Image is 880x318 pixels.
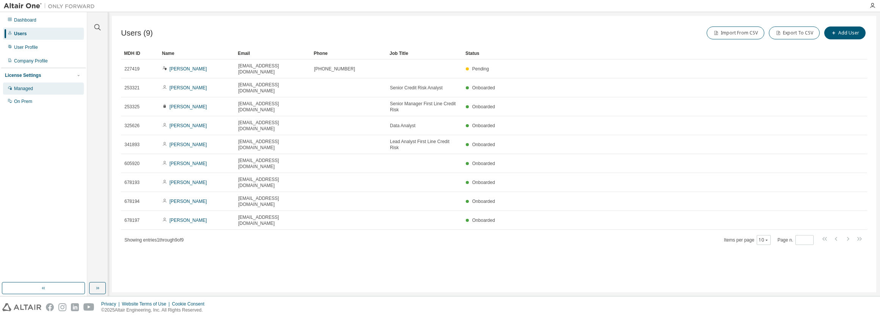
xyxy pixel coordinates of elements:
[465,47,828,59] div: Status
[83,303,94,311] img: youtube.svg
[238,63,307,75] span: [EMAIL_ADDRESS][DOMAIN_NAME]
[14,31,27,37] div: Users
[14,44,38,50] div: User Profile
[472,199,495,204] span: Onboarded
[472,161,495,166] span: Onboarded
[5,72,41,78] div: License Settings
[724,235,771,245] span: Items per page
[472,142,495,147] span: Onboarded
[170,123,207,128] a: [PERSON_NAME]
[14,86,33,92] div: Managed
[314,66,355,72] span: [PHONE_NUMBER]
[124,104,140,110] span: 253325
[124,123,140,129] span: 325626
[238,214,307,226] span: [EMAIL_ADDRESS][DOMAIN_NAME]
[472,218,495,223] span: Onboarded
[238,195,307,207] span: [EMAIL_ADDRESS][DOMAIN_NAME]
[162,47,232,59] div: Name
[238,157,307,170] span: [EMAIL_ADDRESS][DOMAIN_NAME]
[759,237,769,243] button: 10
[170,66,207,72] a: [PERSON_NAME]
[172,301,209,307] div: Cookie Consent
[101,301,122,307] div: Privacy
[238,82,307,94] span: [EMAIL_ADDRESS][DOMAIN_NAME]
[14,58,48,64] div: Company Profile
[778,235,814,245] span: Page n.
[238,139,307,151] span: [EMAIL_ADDRESS][DOMAIN_NAME]
[170,104,207,109] a: [PERSON_NAME]
[824,26,866,39] button: Add User
[472,85,495,90] span: Onboarded
[170,180,207,185] a: [PERSON_NAME]
[472,66,489,72] span: Pending
[390,101,459,113] span: Senior Manager First Line Credit Risk
[238,101,307,113] span: [EMAIL_ADDRESS][DOMAIN_NAME]
[58,303,66,311] img: instagram.svg
[122,301,172,307] div: Website Terms of Use
[124,142,140,148] span: 341893
[170,161,207,166] a: [PERSON_NAME]
[124,66,140,72] span: 227419
[238,47,308,59] div: Email
[238,176,307,189] span: [EMAIL_ADDRESS][DOMAIN_NAME]
[170,218,207,223] a: [PERSON_NAME]
[472,123,495,128] span: Onboarded
[390,85,443,91] span: Senior Credit Risk Analyst
[170,85,207,90] a: [PERSON_NAME]
[14,17,36,23] div: Dashboard
[314,47,383,59] div: Phone
[124,237,184,243] span: Showing entries 1 through 9 of 9
[170,199,207,204] a: [PERSON_NAME]
[2,303,41,311] img: altair_logo.svg
[101,307,209,313] p: © 2025 Altair Engineering, Inc. All Rights Reserved.
[124,198,140,204] span: 678194
[124,47,156,59] div: MDH ID
[71,303,79,311] img: linkedin.svg
[14,98,32,104] div: On Prem
[472,104,495,109] span: Onboarded
[124,85,140,91] span: 253321
[472,180,495,185] span: Onboarded
[707,26,764,39] button: Import From CSV
[170,142,207,147] a: [PERSON_NAME]
[238,120,307,132] span: [EMAIL_ADDRESS][DOMAIN_NAME]
[124,161,140,167] span: 605920
[46,303,54,311] img: facebook.svg
[124,217,140,223] span: 678197
[769,26,820,39] button: Export To CSV
[4,2,99,10] img: Altair One
[121,29,153,37] span: Users (9)
[390,123,415,129] span: Data Analyst
[124,179,140,185] span: 678193
[390,139,459,151] span: Lead Analyst First Line Credit Risk
[390,47,459,59] div: Job Title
